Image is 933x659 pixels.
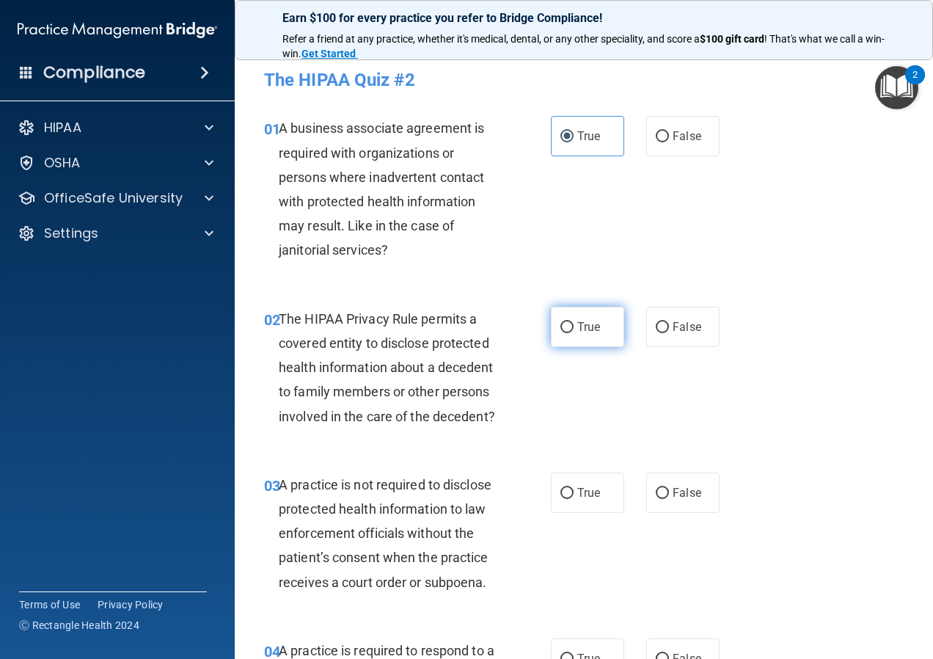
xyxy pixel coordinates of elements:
[43,62,145,83] h4: Compliance
[282,33,885,59] span: ! That's what we call a win-win.
[18,15,217,45] img: PMB logo
[673,486,701,500] span: False
[912,75,918,94] div: 2
[18,225,213,242] a: Settings
[875,66,918,109] button: Open Resource Center, 2 new notifications
[656,131,669,142] input: False
[44,225,98,242] p: Settings
[264,311,280,329] span: 02
[560,131,574,142] input: True
[700,33,764,45] strong: $100 gift card
[18,119,213,136] a: HIPAA
[577,129,600,143] span: True
[577,486,600,500] span: True
[264,70,904,90] h4: The HIPAA Quiz #2
[18,189,213,207] a: OfficeSafe University
[279,311,495,424] span: The HIPAA Privacy Rule permits a covered entity to disclose protected health information about a ...
[656,322,669,333] input: False
[44,189,183,207] p: OfficeSafe University
[279,477,491,590] span: A practice is not required to disclose protected health information to law enforcement officials ...
[264,477,280,495] span: 03
[98,597,164,612] a: Privacy Policy
[264,120,280,138] span: 01
[656,488,669,499] input: False
[282,11,885,25] p: Earn $100 for every practice you refer to Bridge Compliance!
[673,320,701,334] span: False
[19,597,80,612] a: Terms of Use
[18,154,213,172] a: OSHA
[560,322,574,333] input: True
[673,129,701,143] span: False
[282,33,700,45] span: Refer a friend at any practice, whether it's medical, dental, or any other speciality, and score a
[279,120,484,258] span: A business associate agreement is required with organizations or persons where inadvertent contac...
[577,320,600,334] span: True
[19,618,139,633] span: Ⓒ Rectangle Health 2024
[44,154,81,172] p: OSHA
[301,48,358,59] a: Get Started
[301,48,356,59] strong: Get Started
[44,119,81,136] p: HIPAA
[560,488,574,499] input: True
